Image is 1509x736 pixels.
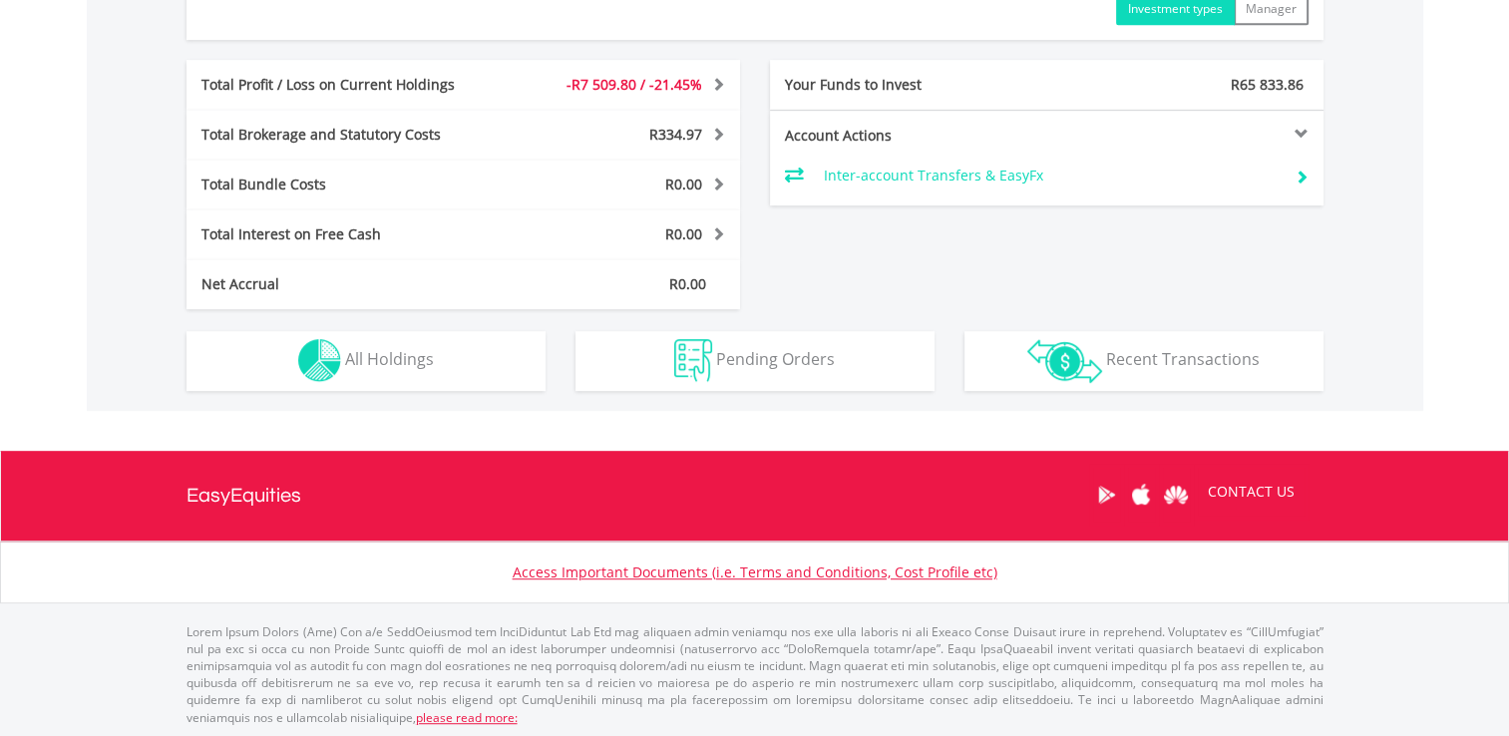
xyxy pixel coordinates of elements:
span: All Holdings [345,348,434,370]
a: EasyEquities [187,451,301,541]
button: Recent Transactions [964,331,1323,391]
div: Total Bundle Costs [187,175,510,194]
span: R0.00 [669,274,706,293]
div: Your Funds to Invest [770,75,1047,95]
div: Net Accrual [187,274,510,294]
div: Account Actions [770,126,1047,146]
div: Total Profit / Loss on Current Holdings [187,75,510,95]
button: Pending Orders [575,331,935,391]
img: pending_instructions-wht.png [674,339,712,382]
img: transactions-zar-wht.png [1027,339,1102,383]
button: All Holdings [187,331,546,391]
a: Access Important Documents (i.e. Terms and Conditions, Cost Profile etc) [513,562,997,581]
span: R65 833.86 [1231,75,1304,94]
div: Total Brokerage and Statutory Costs [187,125,510,145]
a: Apple [1124,464,1159,526]
span: Recent Transactions [1106,348,1260,370]
a: Google Play [1089,464,1124,526]
td: Inter-account Transfers & EasyFx [824,161,1280,190]
div: Total Interest on Free Cash [187,224,510,244]
p: Lorem Ipsum Dolors (Ame) Con a/e SeddOeiusmod tem InciDiduntut Lab Etd mag aliquaen admin veniamq... [187,623,1323,726]
a: Huawei [1159,464,1194,526]
a: please read more: [416,709,518,726]
span: -R7 509.80 / -21.45% [566,75,702,94]
a: CONTACT US [1194,464,1309,520]
img: holdings-wht.png [298,339,341,382]
span: Pending Orders [716,348,835,370]
span: R0.00 [665,175,702,193]
span: R0.00 [665,224,702,243]
span: R334.97 [649,125,702,144]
